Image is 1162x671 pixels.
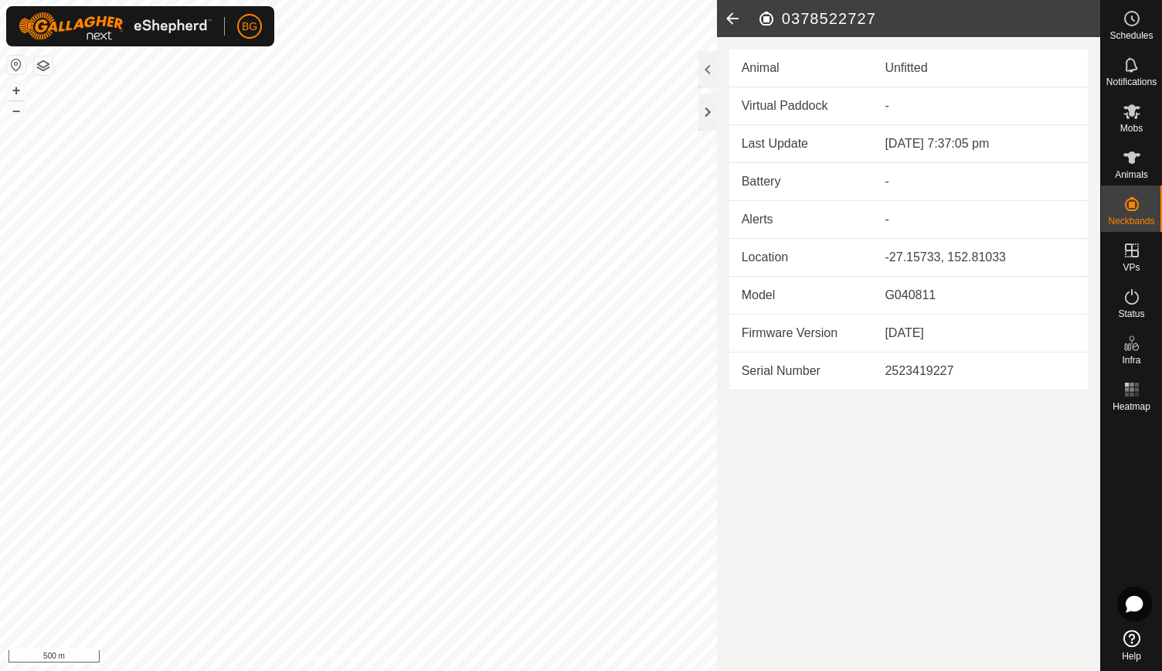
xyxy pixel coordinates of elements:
[885,59,1075,77] div: Unfitted
[729,49,873,87] td: Animal
[7,81,25,100] button: +
[374,651,420,665] a: Contact Us
[1115,170,1148,179] span: Animals
[885,362,1075,380] div: 2523419227
[729,87,873,125] td: Virtual Paddock
[885,286,1075,305] div: G040811
[729,353,873,390] td: Serial Number
[1109,31,1153,40] span: Schedules
[729,315,873,353] td: Firmware Version
[729,277,873,315] td: Model
[1123,263,1140,272] span: VPs
[1113,402,1150,411] span: Heatmap
[297,651,355,665] a: Privacy Policy
[885,99,888,112] app-display-virtual-paddock-transition: -
[242,19,257,35] span: BG
[872,201,1088,239] td: -
[34,56,53,75] button: Map Layers
[729,239,873,277] td: Location
[1122,356,1140,365] span: Infra
[729,201,873,239] td: Alerts
[1120,124,1143,133] span: Mobs
[7,101,25,120] button: –
[757,9,1100,28] h2: 0378522727
[19,12,212,40] img: Gallagher Logo
[729,163,873,201] td: Battery
[1106,77,1157,87] span: Notifications
[1122,652,1141,661] span: Help
[885,324,1075,342] div: [DATE]
[1118,309,1144,318] span: Status
[885,135,1075,153] div: [DATE] 7:37:05 pm
[1101,624,1162,667] a: Help
[7,56,25,74] button: Reset Map
[729,125,873,163] td: Last Update
[885,248,1075,267] div: -27.15733, 152.81033
[1108,216,1154,226] span: Neckbands
[885,172,1075,191] div: -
